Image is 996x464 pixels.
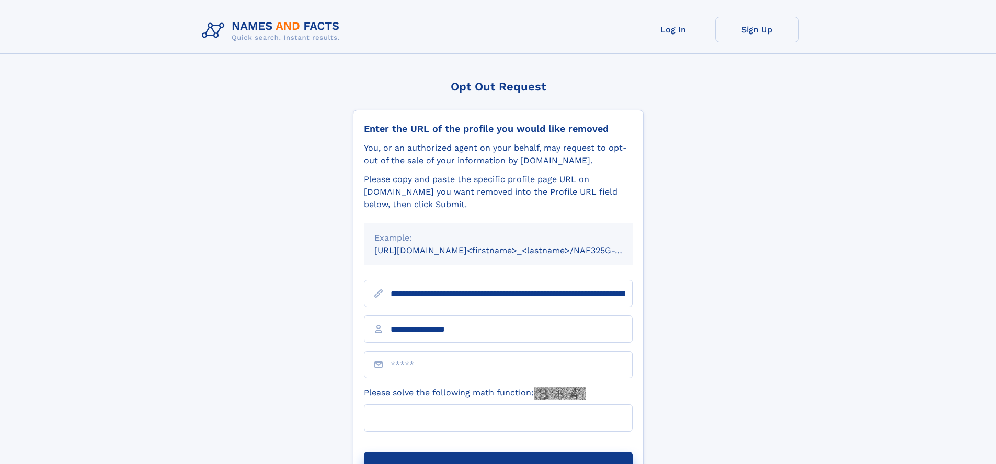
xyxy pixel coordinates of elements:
small: [URL][DOMAIN_NAME]<firstname>_<lastname>/NAF325G-xxxxxxxx [374,245,652,255]
a: Log In [632,17,715,42]
a: Sign Up [715,17,799,42]
div: Opt Out Request [353,80,644,93]
div: Please copy and paste the specific profile page URL on [DOMAIN_NAME] you want removed into the Pr... [364,173,633,211]
div: Example: [374,232,622,244]
div: You, or an authorized agent on your behalf, may request to opt-out of the sale of your informatio... [364,142,633,167]
label: Please solve the following math function: [364,387,586,400]
img: Logo Names and Facts [198,17,348,45]
div: Enter the URL of the profile you would like removed [364,123,633,134]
